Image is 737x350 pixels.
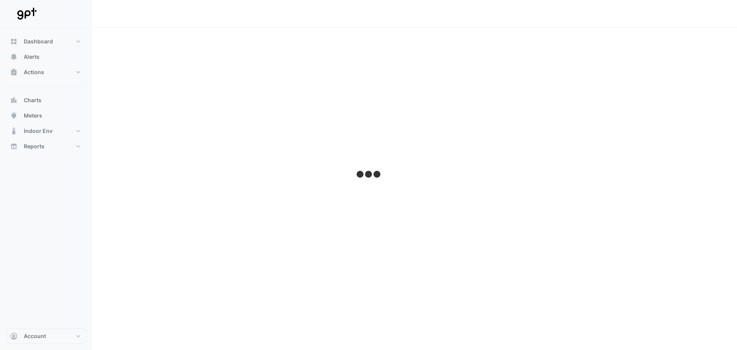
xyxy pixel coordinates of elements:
[6,65,86,80] button: Actions
[9,6,44,22] img: Company Logo
[6,328,86,344] button: Account
[6,123,86,139] button: Indoor Env
[6,34,86,49] button: Dashboard
[10,96,18,104] app-icon: Charts
[10,112,18,119] app-icon: Meters
[24,112,42,119] span: Meters
[6,93,86,108] button: Charts
[24,127,53,135] span: Indoor Env
[24,332,46,340] span: Account
[10,68,18,76] app-icon: Actions
[10,143,18,150] app-icon: Reports
[24,68,44,76] span: Actions
[6,139,86,154] button: Reports
[24,143,45,150] span: Reports
[24,38,53,45] span: Dashboard
[24,53,40,61] span: Alerts
[6,108,86,123] button: Meters
[10,53,18,61] app-icon: Alerts
[6,49,86,65] button: Alerts
[24,96,41,104] span: Charts
[10,127,18,135] app-icon: Indoor Env
[10,38,18,45] app-icon: Dashboard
